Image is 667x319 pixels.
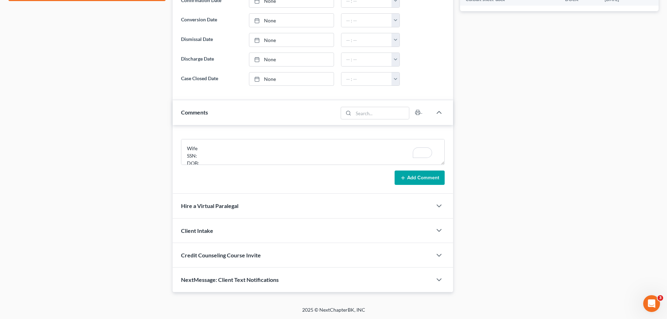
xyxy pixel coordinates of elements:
button: Add Comment [395,171,445,185]
span: 3 [658,295,663,301]
input: Search... [354,107,409,119]
span: Comments [181,109,208,116]
input: -- : -- [341,14,392,27]
textarea: To enrich screen reader interactions, please activate Accessibility in Grammarly extension settings [181,139,445,165]
a: None [249,53,334,66]
input: -- : -- [341,53,392,66]
div: 2025 © NextChapterBK, INC [134,306,533,319]
a: None [249,14,334,27]
span: Credit Counseling Course Invite [181,252,261,258]
input: -- : -- [341,33,392,47]
label: Case Closed Date [178,72,245,86]
label: Discharge Date [178,53,245,67]
a: None [249,33,334,47]
span: Hire a Virtual Paralegal [181,202,238,209]
iframe: Intercom live chat [643,295,660,312]
span: NextMessage: Client Text Notifications [181,276,279,283]
input: -- : -- [341,72,392,86]
label: Dismissal Date [178,33,245,47]
span: Client Intake [181,227,213,234]
label: Conversion Date [178,13,245,27]
a: None [249,72,334,86]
